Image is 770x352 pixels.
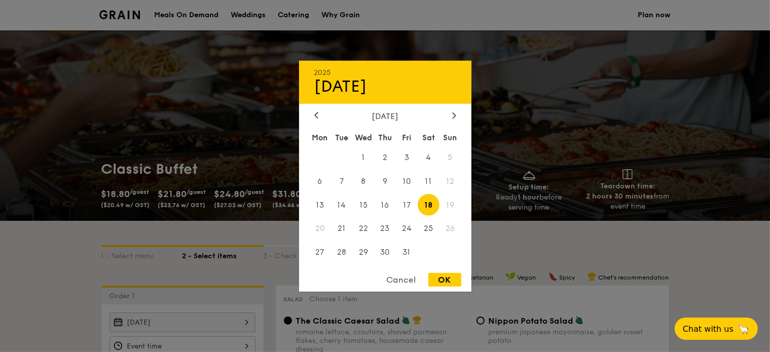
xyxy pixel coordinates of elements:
[374,242,396,263] span: 30
[439,128,461,146] div: Sun
[374,128,396,146] div: Thu
[309,194,331,216] span: 13
[396,242,418,263] span: 31
[675,318,758,340] button: Chat with us🦙
[314,111,456,121] div: [DATE]
[418,194,439,216] span: 18
[439,146,461,168] span: 5
[396,170,418,192] span: 10
[331,218,352,240] span: 21
[374,218,396,240] span: 23
[439,170,461,192] span: 12
[418,218,439,240] span: 25
[418,128,439,146] div: Sat
[352,242,374,263] span: 29
[374,170,396,192] span: 9
[352,146,374,168] span: 1
[418,146,439,168] span: 4
[314,68,456,76] div: 2025
[331,194,352,216] span: 14
[683,324,734,334] span: Chat with us
[352,194,374,216] span: 15
[352,128,374,146] div: Wed
[314,76,456,96] div: [DATE]
[428,273,461,287] div: OK
[374,146,396,168] span: 2
[396,128,418,146] div: Fri
[352,218,374,240] span: 22
[439,194,461,216] span: 19
[309,170,331,192] span: 6
[309,218,331,240] span: 20
[331,170,352,192] span: 7
[309,128,331,146] div: Mon
[352,170,374,192] span: 8
[309,242,331,263] span: 27
[377,273,426,287] div: Cancel
[396,146,418,168] span: 3
[331,128,352,146] div: Tue
[331,242,352,263] span: 28
[396,194,418,216] span: 17
[439,218,461,240] span: 26
[374,194,396,216] span: 16
[738,323,750,335] span: 🦙
[418,170,439,192] span: 11
[396,218,418,240] span: 24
